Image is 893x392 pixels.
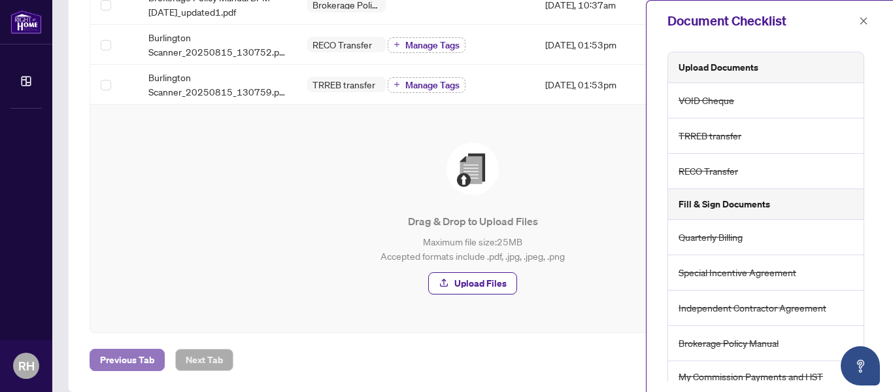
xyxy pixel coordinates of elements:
span: Quarterly Billing [679,230,743,245]
button: Upload Files [428,272,517,294]
span: Brokerage Policy Manual [679,336,779,351]
p: Maximum file size: 25 MB Accepted formats include .pdf, .jpg, .jpeg, .png [116,234,829,263]
h5: Upload Documents [679,60,758,75]
button: Manage Tags [388,37,465,53]
span: Upload Files [454,273,507,294]
div: Document Checklist [667,11,855,31]
button: Manage Tags [388,77,465,93]
span: RH [18,357,35,375]
span: Burlington Scanner_20250815_130759.pdf [148,70,286,99]
p: Drag & Drop to Upload Files [116,213,829,229]
span: VOID Cheque [679,93,734,108]
span: Manage Tags [405,41,460,50]
span: plus [394,41,400,48]
span: TRREB transfer [679,128,741,143]
span: Burlington Scanner_20250815_130752.pdf [148,30,286,59]
span: Special Incentive Agreement [679,265,796,280]
span: Manage Tags [405,80,460,90]
button: Previous Tab [90,349,165,371]
h5: Fill & Sign Documents [679,197,770,211]
span: close [859,16,868,26]
button: Next Tab [175,349,233,371]
span: Independent Contractor Agreement [679,300,826,315]
span: Previous Tab [100,349,154,370]
span: TRREB transfer [307,80,380,89]
span: RECO Transfer [679,164,738,179]
img: logo [10,10,42,34]
span: plus [394,81,400,88]
span: RECO Transfer [307,40,377,49]
td: [DATE], 01:53pm [535,25,686,65]
span: File UploadDrag & Drop to Upload FilesMaximum file size:25MBAccepted formats include .pdf, .jpg, ... [106,120,839,317]
button: Open asap [841,346,880,385]
td: [DATE], 01:53pm [535,65,686,105]
img: File Upload [446,143,499,195]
